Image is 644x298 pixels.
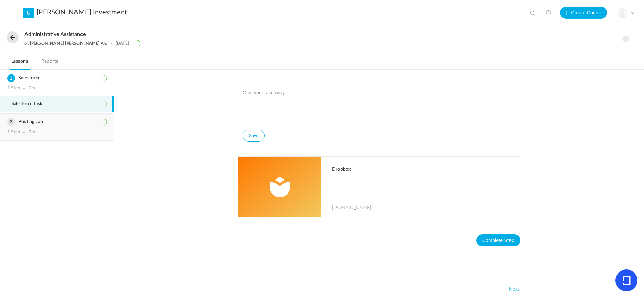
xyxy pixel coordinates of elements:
img: default-yellow.svg [238,157,321,217]
span: Administrative Assistance [24,31,86,38]
a: [PERSON_NAME] Investment [37,8,127,16]
button: Complete Step [476,234,520,246]
div: 0m [29,86,35,91]
div: 1 Step [7,130,20,135]
a: [PERSON_NAME] [PERSON_NAME] Ala [30,41,108,46]
button: Next [507,285,520,293]
h3: Salesforce [7,75,106,81]
div: 1 Step [7,86,20,91]
a: Lessons [10,57,30,70]
h3: Posting Job [7,119,106,125]
h1: Dropbox [332,167,513,172]
a: Dropbox [DOMAIN_NAME] [238,157,520,217]
button: Create Course [560,7,607,19]
span: [DOMAIN_NAME] [332,204,371,210]
div: 0m [29,130,35,135]
div: [DATE] [116,41,129,46]
span: Salesforce Task [12,101,51,107]
a: Reports [40,57,60,70]
img: user-image.png [618,8,627,18]
button: Save [243,130,265,142]
div: by [24,41,108,46]
a: U [23,8,34,18]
